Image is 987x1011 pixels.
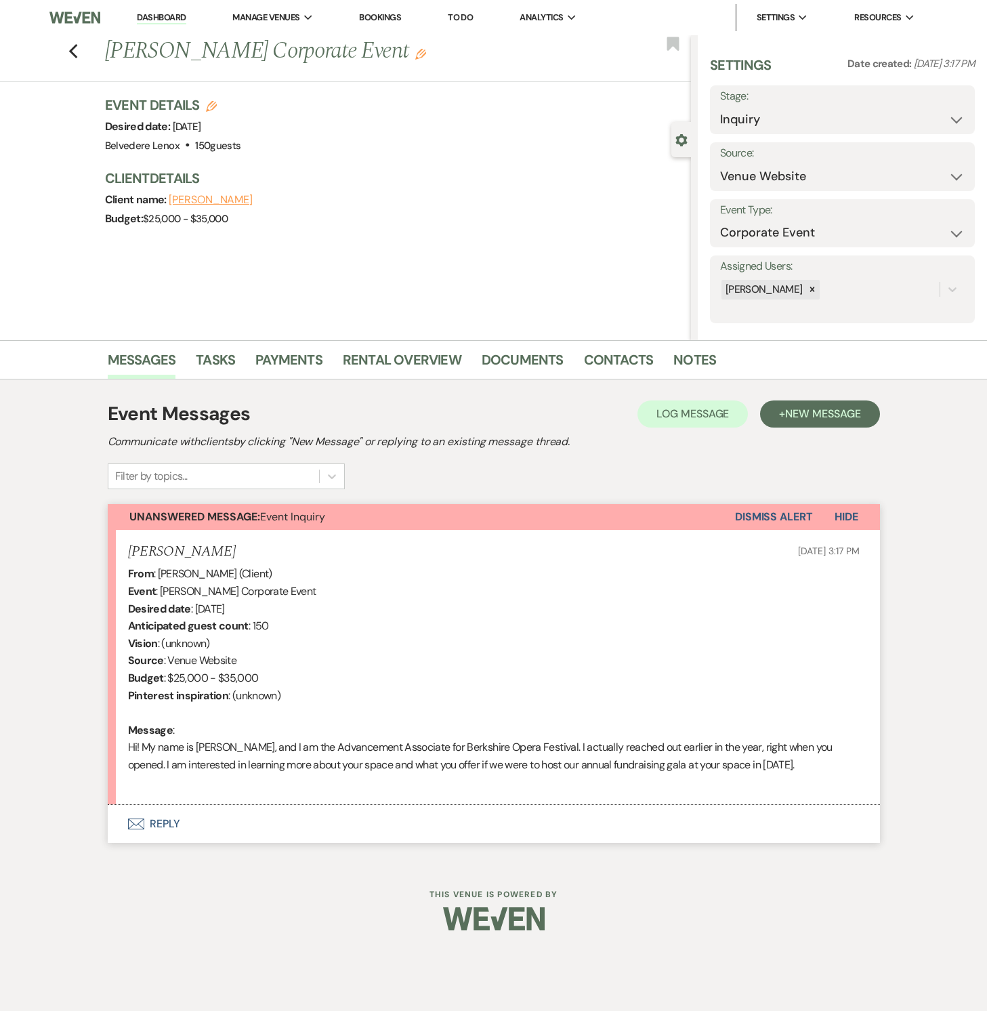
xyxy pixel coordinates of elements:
[196,349,235,379] a: Tasks
[105,119,173,133] span: Desired date:
[128,688,229,703] b: Pinterest inspiration
[720,144,965,163] label: Source:
[105,35,568,68] h1: [PERSON_NAME] Corporate Event
[143,212,228,226] span: $25,000 - $35,000
[128,602,191,616] b: Desired date
[173,120,201,133] span: [DATE]
[785,407,860,421] span: New Message
[448,12,473,23] a: To Do
[128,636,158,651] b: Vision
[757,11,795,24] span: Settings
[637,400,748,428] button: Log Message
[813,504,880,530] button: Hide
[343,349,461,379] a: Rental Overview
[49,3,100,32] img: Weven Logo
[108,434,880,450] h2: Communicate with clients by clicking "New Message" or replying to an existing message thread.
[108,400,251,428] h1: Event Messages
[105,211,144,226] span: Budget:
[847,57,914,70] span: Date created:
[721,280,805,300] div: [PERSON_NAME]
[115,468,188,484] div: Filter by topics...
[128,566,154,581] b: From
[798,545,859,557] span: [DATE] 3:17 PM
[710,56,772,85] h3: Settings
[735,504,813,530] button: Dismiss Alert
[128,619,249,633] b: Anticipated guest count
[128,653,164,667] b: Source
[673,349,716,379] a: Notes
[675,133,688,146] button: Close lead details
[720,257,965,276] label: Assigned Users:
[105,96,241,115] h3: Event Details
[128,543,236,560] h5: [PERSON_NAME]
[854,11,901,24] span: Resources
[720,201,965,220] label: Event Type:
[656,407,729,421] span: Log Message
[415,47,426,60] button: Edit
[482,349,564,379] a: Documents
[128,584,156,598] b: Event
[520,11,563,24] span: Analytics
[835,510,858,524] span: Hide
[128,723,173,737] b: Message
[105,192,169,207] span: Client name:
[760,400,879,428] button: +New Message
[584,349,654,379] a: Contacts
[195,139,240,152] span: 150 guests
[169,194,253,205] button: [PERSON_NAME]
[129,510,325,524] span: Event Inquiry
[108,349,176,379] a: Messages
[105,139,180,152] span: Belvedere Lenox
[255,349,322,379] a: Payments
[443,895,545,943] img: Weven Logo
[232,11,299,24] span: Manage Venues
[137,12,186,24] a: Dashboard
[914,57,975,70] span: [DATE] 3:17 PM
[105,169,677,188] h3: Client Details
[359,12,401,23] a: Bookings
[129,510,260,524] strong: Unanswered Message:
[108,805,880,843] button: Reply
[128,565,860,791] div: : [PERSON_NAME] (Client) : [PERSON_NAME] Corporate Event : [DATE] : 150 : (unknown) : Venue Websi...
[108,504,735,530] button: Unanswered Message:Event Inquiry
[720,87,965,106] label: Stage:
[128,671,164,685] b: Budget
